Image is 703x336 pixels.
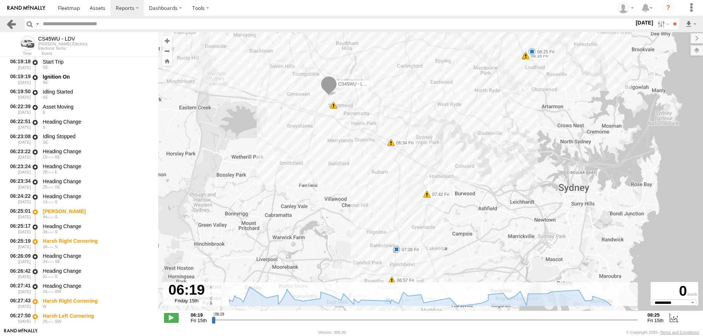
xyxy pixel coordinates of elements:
[43,253,151,259] div: Heading Change
[6,19,16,29] a: Back to previous Page
[526,53,550,59] label: 08:16 Fri
[162,56,172,66] button: Zoom Home
[55,259,60,264] span: Heading: 153
[55,170,57,174] span: Heading: 82
[6,57,31,71] div: 06:19:18 [DATE]
[397,246,421,253] label: 07:29 Fri
[42,52,158,56] div: Event
[647,312,663,318] strong: 08:25
[532,49,557,55] label: 08:25 Fri
[427,191,451,198] label: 07:42 Fri
[43,238,151,244] div: Harsh Right Cornering
[43,215,54,219] span: 44
[55,185,60,189] span: Heading: 130
[43,185,54,189] span: 25
[615,3,636,14] div: Tom Tozer
[38,42,88,46] div: [PERSON_NAME] Electrics
[43,148,151,155] div: Heading Change
[34,19,40,29] label: Search Query
[6,192,31,205] div: 06:24:22 [DATE]
[43,223,151,230] div: Heading Change
[43,118,151,125] div: Heading Change
[647,318,663,323] span: Fri 15th Aug 2025
[6,267,31,280] div: 06:26:42 [DATE]
[655,19,670,29] label: Search Filter Options
[55,245,57,249] span: Heading: 192
[6,207,31,220] div: 06:25:01 [DATE]
[43,268,151,274] div: Heading Change
[43,313,151,319] div: Harsh Left Cornering
[43,319,54,324] span: 25
[55,215,57,219] span: Heading: 158
[43,298,151,304] div: Harsh Right Cornering
[55,289,62,294] span: Heading: 227
[6,162,31,175] div: 06:23:24 [DATE]
[626,330,699,335] div: © Copyright 2025 -
[662,2,674,14] i: ?
[6,222,31,235] div: 06:25:17 [DATE]
[43,163,151,170] div: Heading Change
[391,140,416,146] label: 06:34 Fri
[43,193,151,200] div: Heading Change
[55,230,57,234] span: Heading: 191
[43,140,48,144] span: Heading: 154
[43,304,47,309] span: Heading: 265
[43,274,54,279] span: 31
[43,200,54,204] span: 19
[4,329,38,336] a: Visit our Website
[397,246,421,253] label: 07:28 Fri
[318,330,346,335] div: Version: 306.00
[330,102,337,109] div: 5
[191,312,207,318] strong: 06:19
[55,274,57,279] span: Heading: 186
[6,72,31,86] div: 06:19:19 [DATE]
[43,133,151,140] div: Idling Stopped
[43,178,151,185] div: Heading Change
[38,36,88,42] div: CS45WU - LDV - View Asset History
[55,319,62,324] span: Heading: 231
[6,252,31,265] div: 06:26:09 [DATE]
[43,208,151,215] div: [PERSON_NAME]
[525,53,550,60] label: 08:15 Fri
[6,52,31,56] div: Time
[43,103,151,110] div: Asset Moving
[43,80,48,84] span: Heading: 147
[43,170,54,174] span: 28
[6,312,31,325] div: 06:27:50 [DATE]
[162,36,172,46] button: Zoom in
[652,283,697,299] div: 0
[191,318,207,323] span: Fri 15th Aug 2025
[43,155,54,159] span: 15
[55,200,57,204] span: Heading: 176
[214,312,224,318] span: 06:19
[43,110,45,114] span: Heading: 78
[6,87,31,101] div: 06:19:50 [DATE]
[6,102,31,116] div: 06:22:39 [DATE]
[7,5,45,11] img: rand-logo.svg
[43,88,151,95] div: Idling Started
[43,259,54,264] span: 34
[6,282,31,295] div: 06:27:41 [DATE]
[338,82,369,87] span: CS45WU - LDV
[162,46,172,56] button: Zoom out
[634,19,655,27] label: [DATE]
[43,289,54,294] span: 16
[164,313,179,322] label: Play/Stop
[38,46,88,50] div: Electrical Techs
[43,125,45,129] span: Heading: 158
[6,297,31,310] div: 06:27:43 [DATE]
[43,245,54,249] span: 36
[6,132,31,146] div: 06:23:08 [DATE]
[6,147,31,161] div: 06:23:22 [DATE]
[6,237,31,250] div: 06:25:19 [DATE]
[43,230,54,234] span: 39
[685,19,697,29] label: Export results as...
[43,95,48,99] span: Heading: 147
[55,155,60,159] span: Heading: 113
[392,277,416,284] label: 06:57 Fri
[43,65,48,69] span: Heading: 147
[43,283,151,289] div: Heading Change
[6,177,31,190] div: 06:23:34 [DATE]
[660,330,699,335] a: Terms and Conditions
[43,73,151,80] div: Ignition On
